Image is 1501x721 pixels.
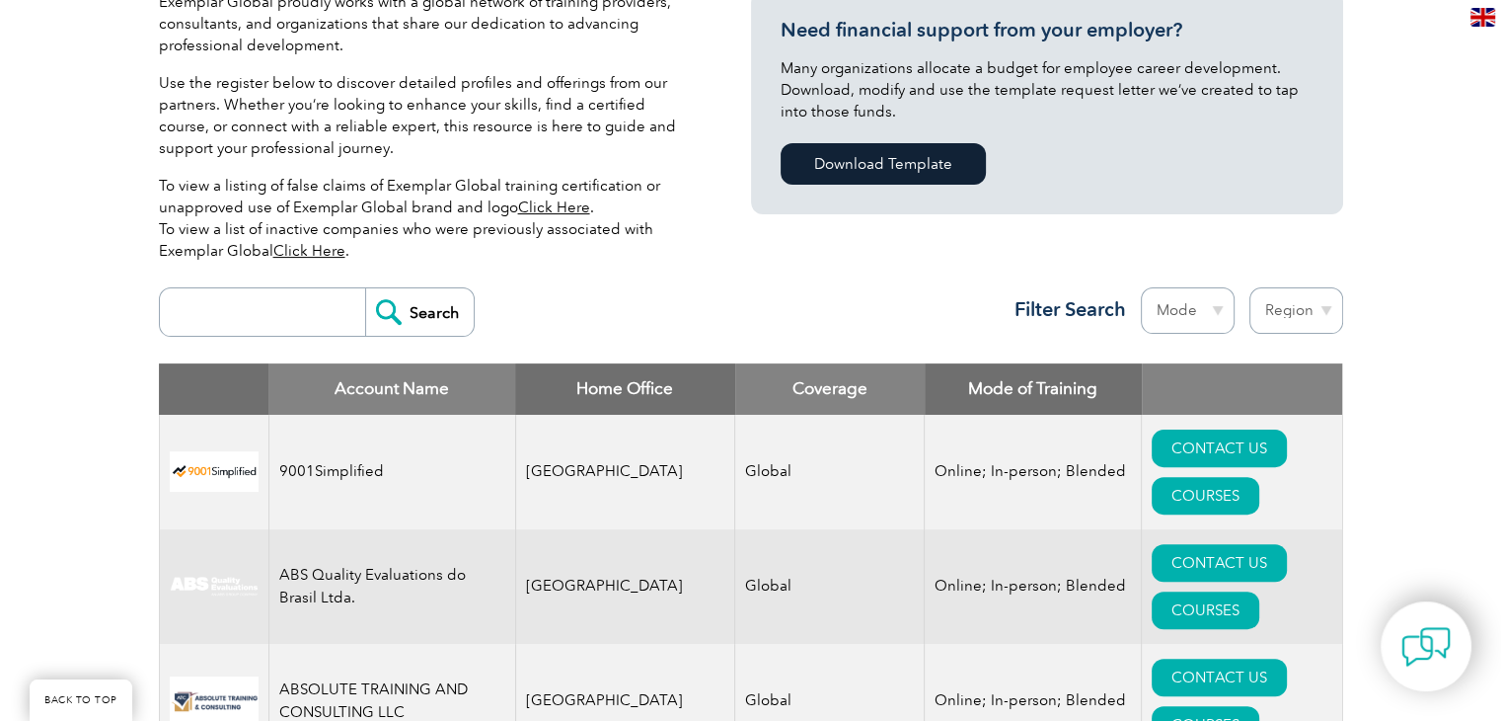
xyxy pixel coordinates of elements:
a: COURSES [1152,477,1259,515]
a: COURSES [1152,592,1259,629]
a: BACK TO TOP [30,680,132,721]
td: Online; In-person; Blended [925,415,1142,529]
img: contact-chat.png [1401,622,1451,672]
p: Use the register below to discover detailed profiles and offerings from our partners. Whether you... [159,72,692,159]
input: Search [365,288,474,336]
th: : activate to sort column ascending [1142,363,1342,415]
th: Coverage: activate to sort column ascending [735,363,925,415]
th: Mode of Training: activate to sort column ascending [925,363,1142,415]
a: CONTACT US [1152,430,1287,467]
a: Download Template [781,143,986,185]
a: CONTACT US [1152,659,1287,696]
th: Home Office: activate to sort column ascending [515,363,735,415]
h3: Filter Search [1003,297,1126,322]
td: [GEOGRAPHIC_DATA] [515,415,735,529]
h3: Need financial support from your employer? [781,18,1313,42]
td: ABS Quality Evaluations do Brasil Ltda. [268,529,515,644]
img: c92924ac-d9bc-ea11-a814-000d3a79823d-logo.jpg [170,576,259,598]
td: [GEOGRAPHIC_DATA] [515,529,735,644]
th: Account Name: activate to sort column descending [268,363,515,415]
img: en [1470,8,1495,27]
img: 37c9c059-616f-eb11-a812-002248153038-logo.png [170,451,259,492]
td: Global [735,529,925,644]
td: Global [735,415,925,529]
a: CONTACT US [1152,544,1287,582]
a: Click Here [518,199,590,216]
td: 9001Simplified [268,415,515,529]
p: Many organizations allocate a budget for employee career development. Download, modify and use th... [781,57,1313,122]
a: Click Here [273,242,345,260]
p: To view a listing of false claims of Exemplar Global training certification or unapproved use of ... [159,175,692,262]
td: Online; In-person; Blended [925,529,1142,644]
